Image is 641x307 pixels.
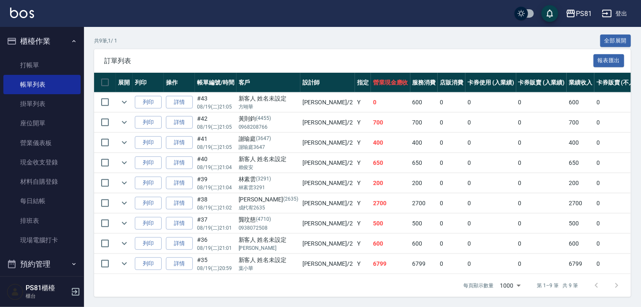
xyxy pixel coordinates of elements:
h5: PS81櫃檯 [26,284,68,292]
th: 業績收入 [567,73,594,93]
td: 400 [410,133,438,153]
a: 每日結帳 [3,191,81,211]
div: 新客人 姓名未設定 [239,256,298,265]
button: expand row [118,197,131,209]
td: 0 [465,193,516,213]
td: 200 [410,173,438,193]
button: expand row [118,177,131,189]
button: save [541,5,558,22]
a: 材料自購登錄 [3,172,81,191]
td: 0 [516,153,567,173]
td: 600 [567,93,594,112]
td: [PERSON_NAME] /2 [300,113,355,132]
button: expand row [118,96,131,109]
td: Y [355,153,371,173]
p: 共 9 筆, 1 / 1 [94,37,117,45]
td: #40 [195,153,236,173]
td: 0 [516,93,567,112]
td: 6799 [371,254,410,274]
button: 報表及分析 [3,275,81,297]
td: 400 [567,133,594,153]
td: [PERSON_NAME] /2 [300,234,355,254]
td: 600 [567,234,594,254]
td: #38 [195,193,236,213]
td: 0 [516,133,567,153]
p: 08/19 (二) 21:04 [197,184,234,191]
p: 08/19 (二) 21:05 [197,143,234,151]
div: 黃則鈞 [239,114,298,123]
td: Y [355,93,371,112]
td: 0 [465,254,516,274]
button: 列印 [135,237,162,250]
th: 卡券使用 (入業績) [465,73,516,93]
p: 08/19 (二) 21:05 [197,123,234,131]
div: 1000 [497,274,524,297]
p: [PERSON_NAME] [239,244,298,252]
a: 掛單列表 [3,94,81,114]
button: expand row [118,156,131,169]
td: Y [355,133,371,153]
button: 列印 [135,257,162,270]
td: 0 [465,93,516,112]
p: 0938072508 [239,224,298,232]
button: 列印 [135,217,162,230]
p: 林素雲3291 [239,184,298,191]
a: 營業儀表板 [3,133,81,153]
p: 方翊華 [239,103,298,111]
th: 卡券販賣 (入業績) [516,73,567,93]
a: 詳情 [166,116,193,129]
td: 2700 [567,193,594,213]
a: 詳情 [166,197,193,210]
td: Y [355,214,371,233]
button: 報表匯出 [594,54,625,67]
button: 全部展開 [600,34,631,48]
p: 08/19 (二) 21:04 [197,164,234,171]
td: Y [355,193,371,213]
td: 0 [465,173,516,193]
td: [PERSON_NAME] /2 [300,173,355,193]
div: PS81 [576,8,592,19]
td: #42 [195,113,236,132]
td: 0 [516,113,567,132]
th: 營業現金應收 [371,73,410,93]
a: 現場電腦打卡 [3,230,81,250]
td: [PERSON_NAME] /2 [300,214,355,233]
p: 成杙宥2635 [239,204,298,212]
button: 列印 [135,177,162,190]
td: 0 [465,113,516,132]
td: 2700 [371,193,410,213]
td: #39 [195,173,236,193]
td: 0 [516,214,567,233]
div: 新客人 姓名未設定 [239,236,298,244]
a: 詳情 [166,96,193,109]
div: 新客人 姓名未設定 [239,155,298,164]
div: [PERSON_NAME] [239,195,298,204]
p: (3647) [256,135,271,143]
button: 預約管理 [3,253,81,275]
p: 第 1–9 筆 共 9 筆 [537,282,578,289]
button: 登出 [599,6,631,21]
a: 座位開單 [3,114,81,133]
p: 08/19 (二) 20:59 [197,265,234,272]
td: 0 [516,173,567,193]
td: Y [355,254,371,274]
td: Y [355,113,371,132]
a: 詳情 [166,237,193,250]
p: 08/19 (二) 21:02 [197,204,234,212]
button: expand row [118,257,131,270]
td: 0 [438,234,465,254]
td: 2700 [410,193,438,213]
p: 08/19 (二) 21:01 [197,224,234,232]
td: [PERSON_NAME] /2 [300,153,355,173]
td: 600 [410,234,438,254]
a: 打帳單 [3,56,81,75]
p: 謝瑜庭3647 [239,143,298,151]
button: 列印 [135,116,162,129]
button: 櫃檯作業 [3,30,81,52]
th: 客戶 [236,73,300,93]
td: 700 [371,113,410,132]
th: 操作 [164,73,195,93]
button: expand row [118,217,131,230]
p: (4455) [256,114,271,123]
p: (3291) [256,175,271,184]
